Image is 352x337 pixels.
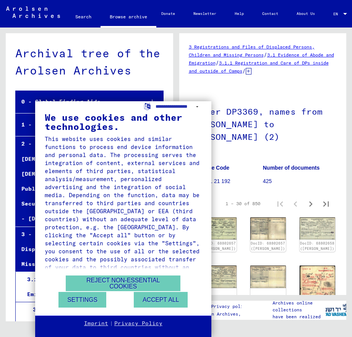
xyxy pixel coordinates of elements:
a: Imprint [84,320,108,327]
button: Settings [58,292,106,308]
button: Reject non-essential cookies [66,275,180,291]
div: This website uses cookies and similar functions to process end device information and personal da... [45,135,202,279]
button: Accept all [134,292,188,308]
div: We use cookies and other technologies. [45,113,202,131]
a: Privacy Policy [114,320,162,327]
